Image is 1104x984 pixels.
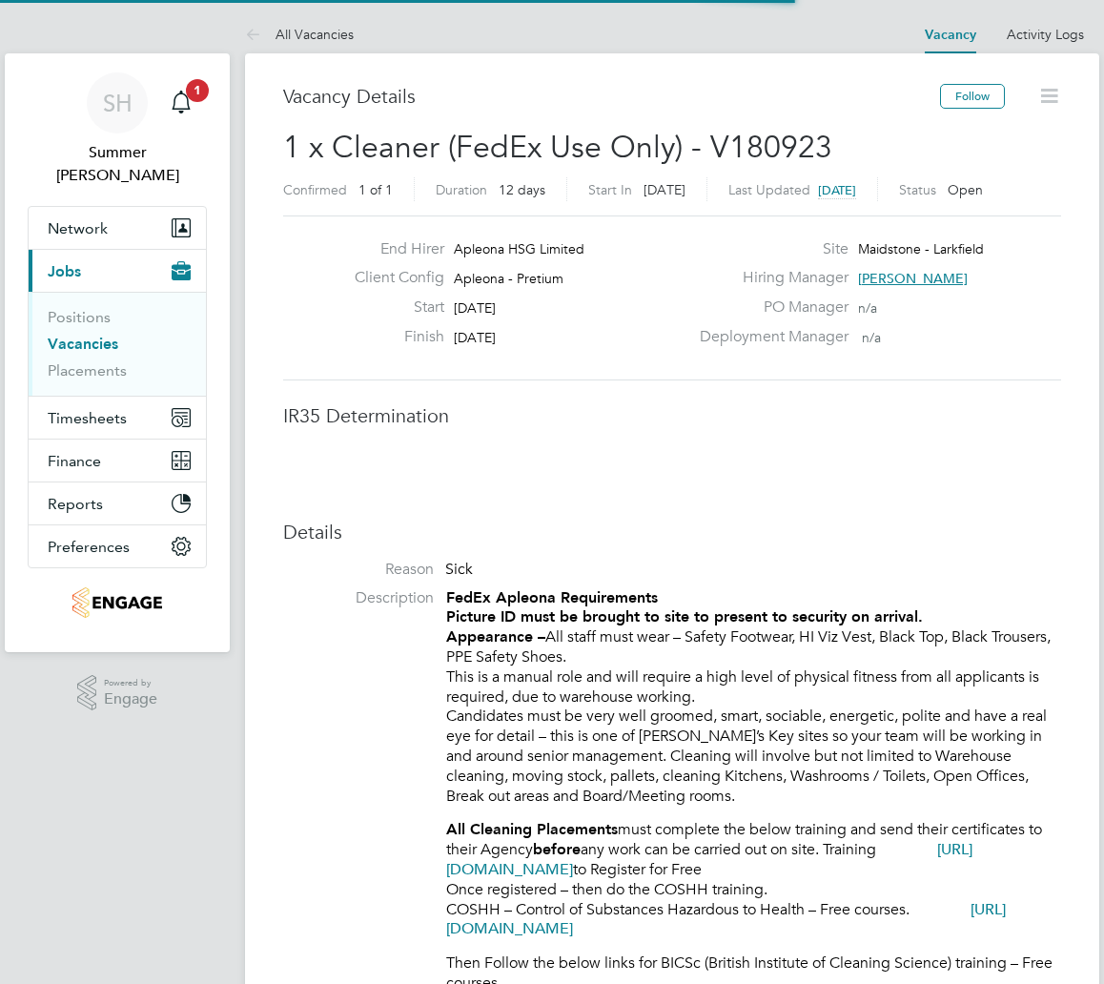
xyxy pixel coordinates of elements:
strong: FedEx Apleona Requirements [446,588,658,606]
button: Preferences [29,525,206,567]
label: Deployment Manager [688,327,848,347]
span: n/a [858,299,877,317]
label: Start [339,297,444,318]
span: Jobs [48,262,81,280]
a: Go to home page [28,587,207,618]
a: Vacancy [925,27,976,43]
span: [DATE] [818,182,856,198]
span: Finance [48,452,101,470]
label: Reason [283,560,434,580]
p: must complete the below training and send their certificates to their Agency any work can be carr... [446,820,1061,939]
span: Open [948,181,983,198]
span: Network [48,219,108,237]
a: Activity Logs [1007,26,1084,43]
a: All Vacancies [245,26,354,43]
a: Positions [48,308,111,326]
span: [PERSON_NAME] [858,270,968,287]
button: Jobs [29,250,206,292]
strong: before [533,840,581,858]
span: 1 x Cleaner (FedEx Use Only) - V180923 [283,129,832,166]
strong: Appearance – [446,627,545,646]
button: Finance [29,440,206,482]
div: Jobs [29,292,206,396]
a: Vacancies [48,335,118,353]
a: 1 [162,72,200,133]
strong: Picture ID must be brought to site to present to security on arrival. [446,607,923,625]
a: [URL][DOMAIN_NAME] [446,900,1006,939]
span: Summer Hadden [28,141,207,187]
label: Finish [339,327,444,347]
button: Reports [29,482,206,524]
span: Preferences [48,538,130,556]
label: Site [688,239,848,259]
a: Placements [48,361,127,379]
label: Status [899,181,936,198]
p: All staff must wear – Safety Footwear, HI Viz Vest, Black Top, Black Trousers, PPE Safety Shoes. ... [446,588,1061,807]
span: Reports [48,495,103,513]
span: 1 of 1 [358,181,393,198]
label: Hiring Manager [688,268,848,288]
label: Start In [588,181,632,198]
span: Powered by [104,675,157,691]
span: Maidstone - Larkfield [858,240,984,257]
span: Apleona - Pretium [454,270,563,287]
label: End Hirer [339,239,444,259]
label: Duration [436,181,487,198]
h3: Vacancy Details [283,84,940,109]
label: Description [283,588,434,608]
a: [URL][DOMAIN_NAME] [446,840,972,879]
h3: IR35 Determination [283,403,1061,428]
span: [DATE] [644,181,685,198]
span: SH [103,91,133,115]
a: SHSummer [PERSON_NAME] [28,72,207,187]
label: Last Updated [728,181,810,198]
span: Engage [104,691,157,707]
span: 12 days [499,181,545,198]
strong: All Cleaning Placements [446,820,618,838]
button: Follow [940,84,1005,109]
span: Timesheets [48,409,127,427]
span: [DATE] [454,329,496,346]
button: Timesheets [29,397,206,439]
span: Apleona HSG Limited [454,240,584,257]
label: Client Config [339,268,444,288]
span: Sick [445,560,473,579]
label: Confirmed [283,181,347,198]
button: Network [29,207,206,249]
nav: Main navigation [5,53,230,652]
img: romaxrecruitment-logo-retina.png [72,587,161,618]
span: 1 [186,79,209,102]
h3: Details [283,520,1061,544]
a: Powered byEngage [77,675,158,711]
label: PO Manager [688,297,848,318]
span: n/a [862,329,881,346]
span: [DATE] [454,299,496,317]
